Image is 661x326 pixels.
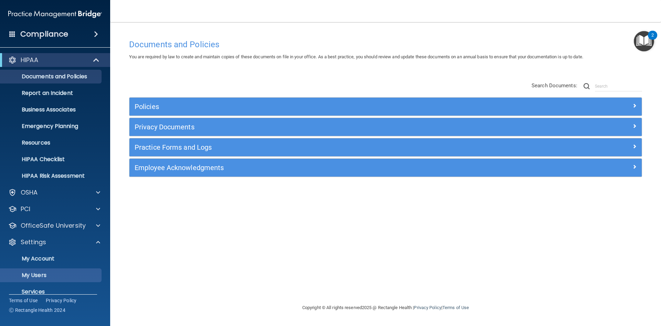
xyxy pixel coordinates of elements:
[8,188,100,197] a: OSHA
[651,35,654,44] div: 2
[46,297,77,304] a: Privacy Policy
[4,172,98,179] p: HIPAA Risk Assessment
[634,31,654,51] button: Open Resource Center, 2 new notifications
[20,29,68,39] h4: Compliance
[21,205,30,213] p: PCI
[9,297,38,304] a: Terms of Use
[4,272,98,279] p: My Users
[8,7,102,21] img: PMB logo
[135,142,637,153] a: Practice Forms and Logs
[4,288,98,295] p: Services
[135,101,637,112] a: Policies
[595,81,642,91] input: Search
[4,156,98,163] p: HIPAA Checklist
[135,144,508,151] h5: Practice Forms and Logs
[4,106,98,113] p: Business Associates
[8,221,100,230] a: OfficeSafe University
[9,307,65,314] span: Ⓒ Rectangle Health 2024
[4,255,98,262] p: My Account
[584,83,590,89] img: ic-search.3b580494.png
[135,121,637,132] a: Privacy Documents
[135,164,508,171] h5: Employee Acknowledgments
[414,305,441,310] a: Privacy Policy
[4,139,98,146] p: Resources
[21,56,38,64] p: HIPAA
[135,162,637,173] a: Employee Acknowledgments
[8,205,100,213] a: PCI
[21,221,86,230] p: OfficeSafe University
[135,103,508,110] h5: Policies
[21,238,46,246] p: Settings
[260,297,511,319] div: Copyright © All rights reserved 2025 @ Rectangle Health | |
[8,238,100,246] a: Settings
[4,123,98,130] p: Emergency Planning
[4,73,98,80] p: Documents and Policies
[442,305,469,310] a: Terms of Use
[135,123,508,131] h5: Privacy Documents
[129,54,583,59] span: You are required by law to create and maintain copies of these documents on file in your office. ...
[129,40,642,49] h4: Documents and Policies
[4,90,98,97] p: Report an Incident
[532,82,577,89] span: Search Documents:
[21,188,38,197] p: OSHA
[8,56,100,64] a: HIPAA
